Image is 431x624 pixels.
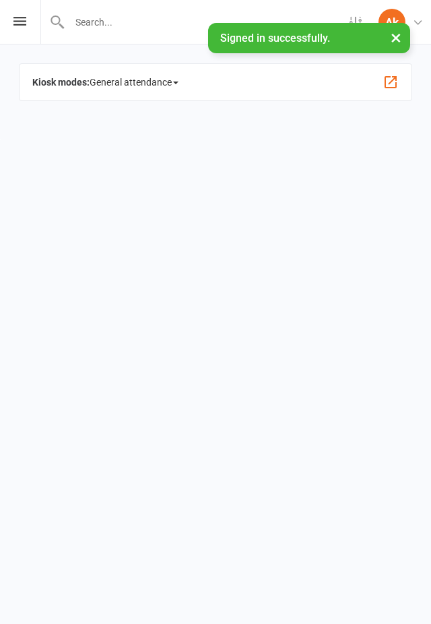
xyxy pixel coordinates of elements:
[378,9,405,36] div: Ak
[65,13,333,32] input: Search...
[90,71,178,93] span: General attendance
[220,32,330,44] span: Signed in successfully.
[384,23,408,52] button: ×
[32,77,90,88] strong: Kiosk modes:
